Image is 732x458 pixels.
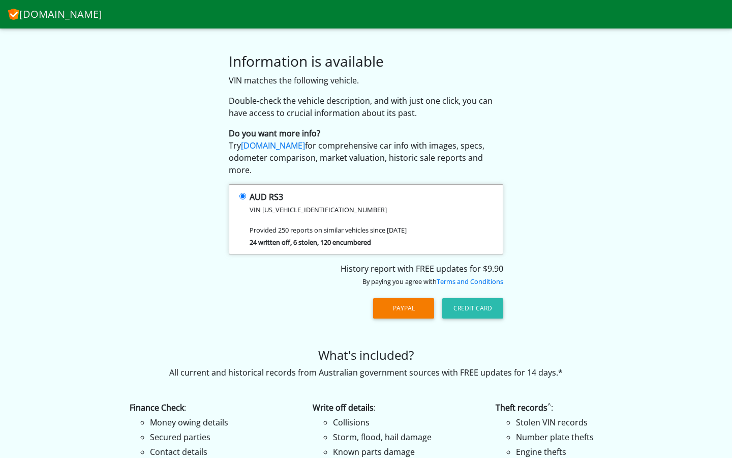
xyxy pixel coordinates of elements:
li: Known parts damage [333,446,480,458]
img: CheckVIN.com.au logo [8,7,19,20]
button: PayPal [373,298,434,319]
strong: Write off details [313,402,374,413]
small: VIN [US_VEHICLE_IDENTIFICATION_NUMBER] [250,205,387,214]
p: Try for comprehensive car info with images, specs, odometer comparison, market valuation, histori... [229,127,503,176]
p: All current and historical records from Australian government sources with FREE updates for 14 days. [8,366,724,379]
input: AUD RS3 VIN [US_VEHICLE_IDENTIFICATION_NUMBER] Provided 250 reports on similar vehicles since [DA... [239,193,246,199]
a: [DOMAIN_NAME] [241,140,305,151]
button: Credit Card [442,298,503,319]
div: History report with FREE updates for $9.90 [229,263,503,287]
li: Number plate thefts [516,431,663,443]
li: Money owing details [150,416,297,428]
small: Provided 250 reports on similar vehicles since [DATE] [250,225,407,235]
li: Stolen VIN records [516,416,663,428]
h3: Information is available [229,53,503,70]
li: Engine thefts [516,446,663,458]
h4: What's included? [8,348,724,363]
li: Secured parties [150,431,297,443]
p: VIN matches the following vehicle. [229,74,503,87]
strong: 24 written off, 6 stolen, 120 encumbered [250,238,371,247]
li: Collisions [333,416,480,428]
li: Contact details [150,446,297,458]
strong: AUD RS3 [250,191,283,203]
p: Double-check the vehicle description, and with just one click, you can have access to crucial inf... [229,95,503,119]
sup: ^ [547,401,551,410]
li: Storm, flood, hail damage [333,431,480,443]
a: Terms and Conditions [437,277,503,286]
strong: Finance Check [130,402,184,413]
strong: Do you want more info? [229,128,320,139]
a: [DOMAIN_NAME] [8,4,102,24]
strong: Theft records [496,402,547,413]
small: By paying you agree with [362,277,503,286]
